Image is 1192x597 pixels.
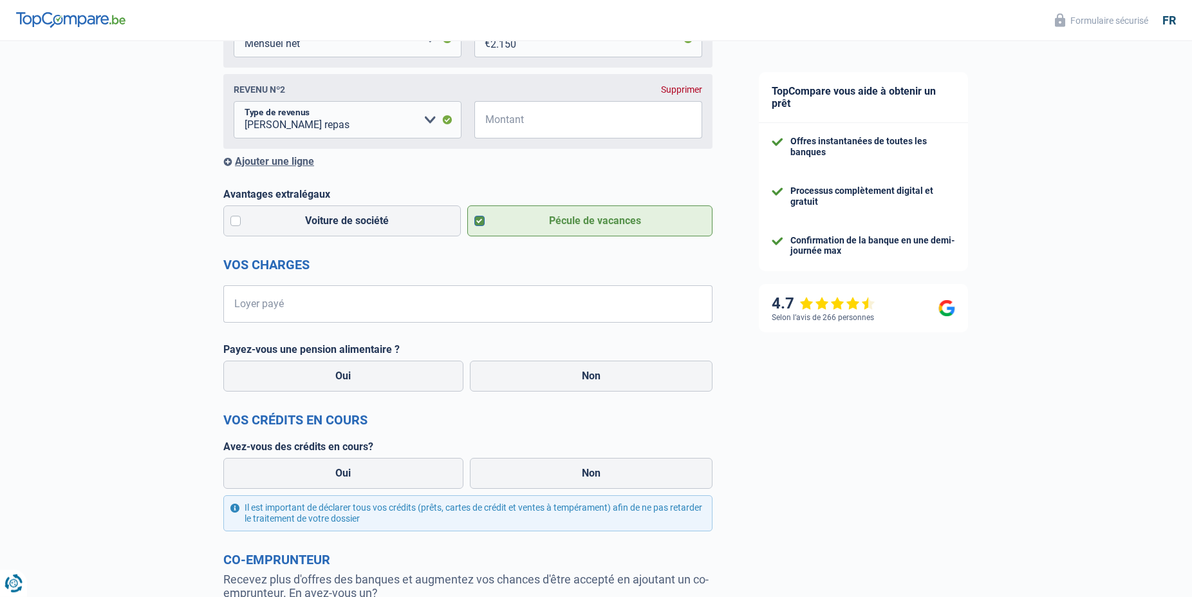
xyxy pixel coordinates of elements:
[772,294,875,313] div: 4.7
[223,441,712,453] label: Avez-vous des crédits en cours?
[223,552,712,567] h2: Co-emprunteur
[474,101,490,138] span: €
[223,412,712,428] h2: Vos crédits en cours
[759,72,968,123] div: TopCompare vous aide à obtenir un prêt
[234,84,285,95] div: Revenu nº2
[223,343,712,355] label: Payez-vous une pension alimentaire ?
[1047,10,1156,31] button: Formulaire sécurisé
[223,188,712,200] label: Avantages extralégaux
[1162,14,1176,28] div: fr
[223,361,463,392] label: Oui
[467,205,713,236] label: Pécule de vacances
[223,458,463,489] label: Oui
[223,495,712,531] div: Il est important de déclarer tous vos crédits (prêts, cartes de crédit et ventes à tempérament) a...
[470,361,713,392] label: Non
[223,285,239,323] span: €
[470,458,713,489] label: Non
[790,185,955,207] div: Processus complètement digital et gratuit
[223,257,712,272] h2: Vos charges
[661,84,702,95] div: Supprimer
[16,12,126,28] img: TopCompare Logo
[790,235,955,257] div: Confirmation de la banque en une demi-journée max
[772,313,874,322] div: Selon l’avis de 266 personnes
[790,136,955,158] div: Offres instantanées de toutes les banques
[223,155,712,167] div: Ajouter une ligne
[223,205,461,236] label: Voiture de société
